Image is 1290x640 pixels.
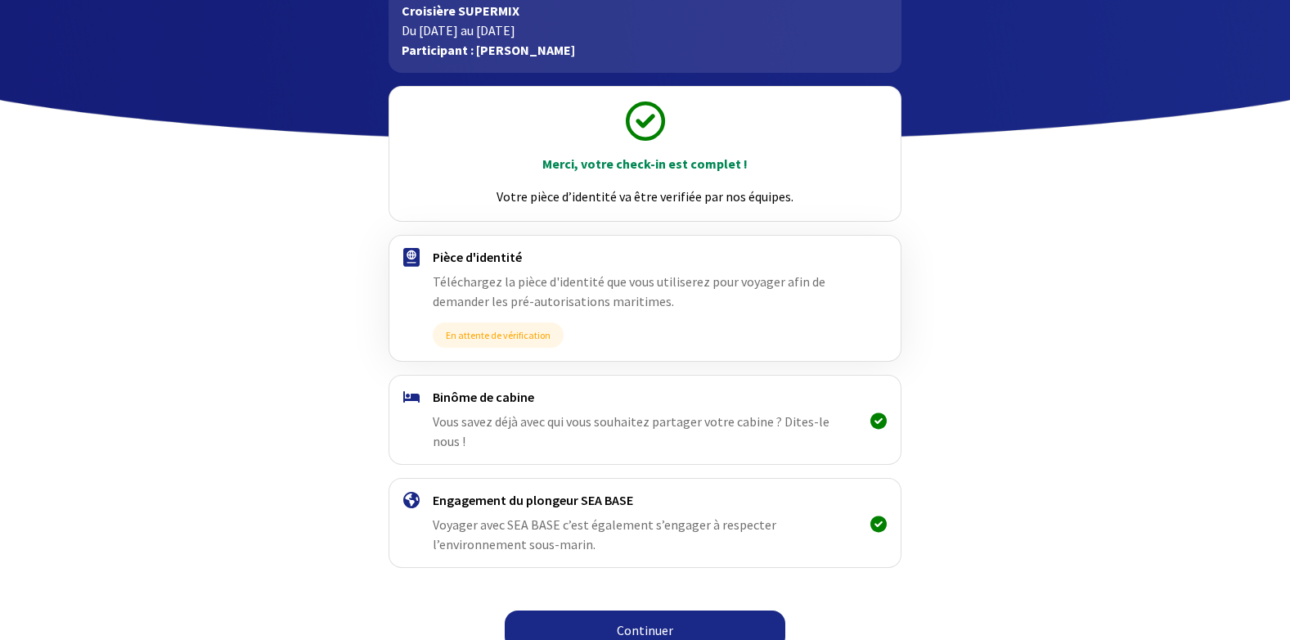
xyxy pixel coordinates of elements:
img: engagement.svg [403,492,420,508]
p: Votre pièce d’identité va être verifiée par nos équipes. [404,187,886,206]
p: Merci, votre check-in est complet ! [404,154,886,174]
span: Téléchargez la pièce d'identité que vous utiliserez pour voyager afin de demander les pré-autoris... [433,273,825,309]
p: Du [DATE] au [DATE] [402,20,888,40]
span: Vous savez déjà avec qui vous souhaitez partager votre cabine ? Dites-le nous ! [433,413,829,449]
img: binome.svg [403,391,420,403]
p: Participant : [PERSON_NAME] [402,40,888,60]
span: En attente de vérification [433,322,564,348]
h4: Engagement du plongeur SEA BASE [433,492,857,508]
h4: Binôme de cabine [433,389,857,405]
span: Voyager avec SEA BASE c’est également s’engager à respecter l’environnement sous-marin. [433,516,776,552]
p: Croisière SUPERMIX [402,1,888,20]
h4: Pièce d'identité [433,249,857,265]
img: passport.svg [403,248,420,267]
